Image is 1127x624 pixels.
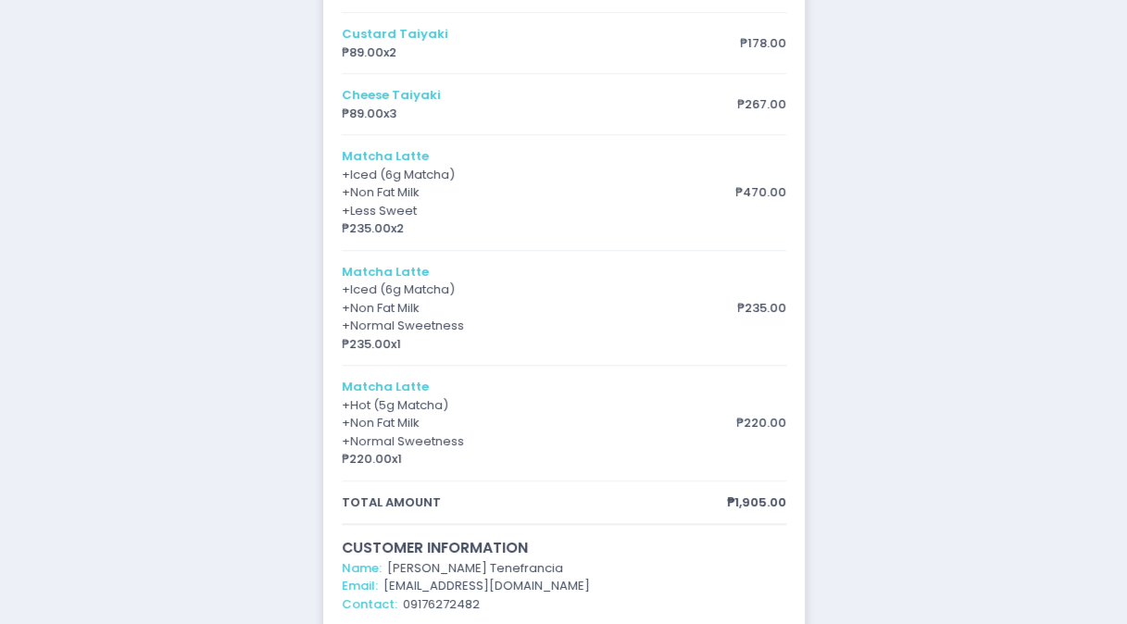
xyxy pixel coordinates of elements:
[342,559,382,577] span: Name:
[727,493,786,512] span: ₱1,905.00
[342,577,786,595] div: [EMAIL_ADDRESS][DOMAIN_NAME]
[342,537,786,558] div: customer information
[342,595,397,613] span: Contact:
[342,493,727,512] span: total amount
[342,577,378,594] span: Email:
[342,595,786,614] div: 09176272482
[342,559,786,578] div: [PERSON_NAME] Tenefrancia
